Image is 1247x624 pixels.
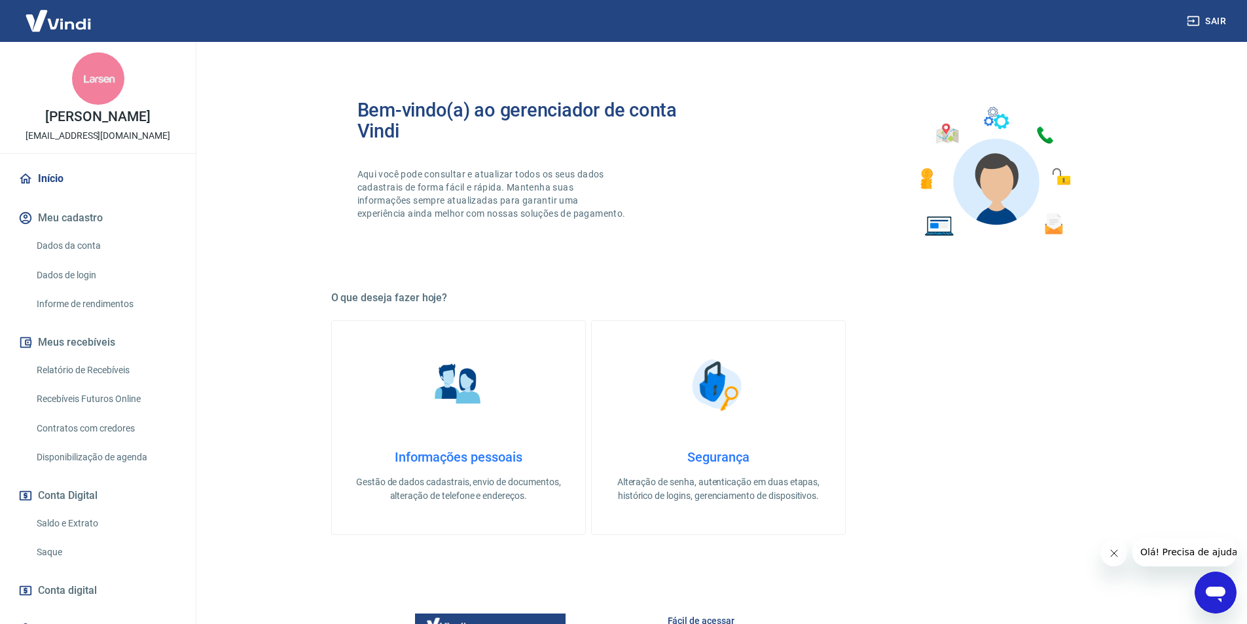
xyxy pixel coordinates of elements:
button: Conta Digital [16,481,180,510]
a: Dados de login [31,262,180,289]
img: 5f0d7cf4-7543-42d2-b42d-ea27a0cec297.jpeg [72,52,124,105]
h4: Segurança [613,449,824,465]
span: Conta digital [38,581,97,600]
iframe: Fechar mensagem [1101,540,1127,566]
img: Vindi [16,1,101,41]
button: Sair [1184,9,1231,33]
p: Gestão de dados cadastrais, envio de documentos, alteração de telefone e endereços. [353,475,564,503]
a: Relatório de Recebíveis [31,357,180,384]
a: Dados da conta [31,232,180,259]
img: Informações pessoais [425,352,491,418]
h4: Informações pessoais [353,449,564,465]
button: Meus recebíveis [16,328,180,357]
h5: O que deseja fazer hoje? [331,291,1106,304]
img: Segurança [685,352,751,418]
a: Disponibilização de agenda [31,444,180,471]
p: [EMAIL_ADDRESS][DOMAIN_NAME] [26,129,170,143]
iframe: Mensagem da empresa [1132,538,1237,566]
p: Aqui você pode consultar e atualizar todos os seus dados cadastrais de forma fácil e rápida. Mant... [357,168,628,220]
a: Saque [31,539,180,566]
h2: Bem-vindo(a) ao gerenciador de conta Vindi [357,100,719,141]
a: Informações pessoaisInformações pessoaisGestão de dados cadastrais, envio de documentos, alteraçã... [331,320,586,535]
a: Informe de rendimentos [31,291,180,318]
a: Conta digital [16,576,180,605]
a: Saldo e Extrato [31,510,180,537]
img: Imagem de um avatar masculino com diversos icones exemplificando as funcionalidades do gerenciado... [909,100,1080,244]
iframe: Botão para abrir a janela de mensagens [1195,572,1237,614]
a: Recebíveis Futuros Online [31,386,180,413]
a: Contratos com credores [31,415,180,442]
span: Olá! Precisa de ajuda? [8,9,110,20]
a: SegurançaSegurançaAlteração de senha, autenticação em duas etapas, histórico de logins, gerenciam... [591,320,846,535]
p: [PERSON_NAME] [45,110,150,124]
p: Alteração de senha, autenticação em duas etapas, histórico de logins, gerenciamento de dispositivos. [613,475,824,503]
button: Meu cadastro [16,204,180,232]
a: Início [16,164,180,193]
